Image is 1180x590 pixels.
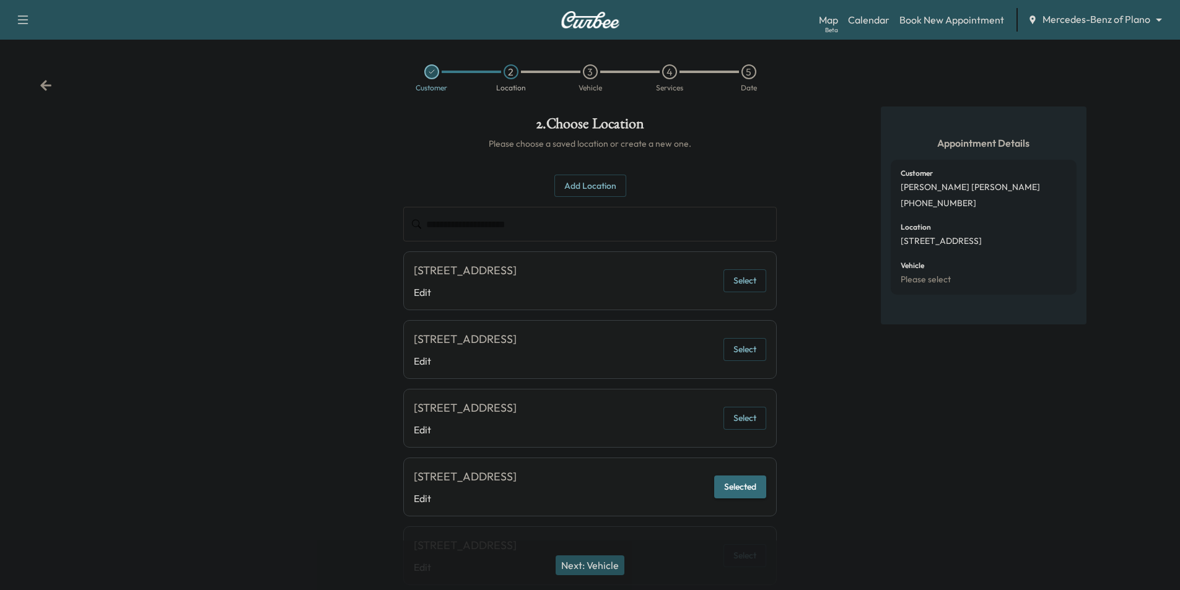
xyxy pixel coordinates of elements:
[723,338,766,361] button: Select
[901,170,933,177] h6: Customer
[414,491,517,506] a: Edit
[414,422,517,437] a: Edit
[414,285,517,300] a: Edit
[414,537,517,554] div: [STREET_ADDRESS]
[504,64,518,79] div: 2
[819,12,838,27] a: MapBeta
[723,269,766,292] button: Select
[848,12,889,27] a: Calendar
[901,236,982,247] p: [STREET_ADDRESS]
[416,84,447,92] div: Customer
[40,79,52,92] div: Back
[891,136,1077,150] h5: Appointment Details
[901,182,1040,193] p: [PERSON_NAME] [PERSON_NAME]
[414,331,517,348] div: [STREET_ADDRESS]
[556,555,624,575] button: Next: Vehicle
[714,475,766,498] button: Selected
[723,407,766,430] button: Select
[414,262,517,279] div: [STREET_ADDRESS]
[579,84,602,92] div: Vehicle
[656,84,683,92] div: Services
[414,399,517,417] div: [STREET_ADDRESS]
[741,84,757,92] div: Date
[554,175,626,197] button: Add Location
[901,223,931,231] h6: Location
[901,274,951,285] p: Please select
[414,354,517,368] a: Edit
[414,468,517,485] div: [STREET_ADDRESS]
[662,64,677,79] div: 4
[901,198,976,209] p: [PHONE_NUMBER]
[403,116,777,137] h1: 2 . Choose Location
[496,84,526,92] div: Location
[583,64,598,79] div: 3
[899,12,1004,27] a: Book New Appointment
[403,137,777,150] h6: Please choose a saved location or create a new one.
[741,64,756,79] div: 5
[1042,12,1150,27] span: Mercedes-Benz of Plano
[561,11,620,28] img: Curbee Logo
[825,25,838,35] div: Beta
[901,262,924,269] h6: Vehicle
